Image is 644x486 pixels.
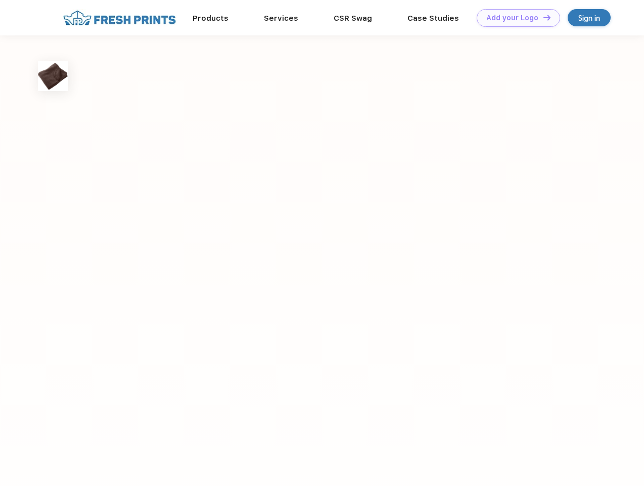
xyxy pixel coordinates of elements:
a: Sign in [568,9,611,26]
img: DT [543,15,550,20]
div: Sign in [578,12,600,24]
a: Products [193,14,228,23]
img: func=resize&h=100 [38,61,68,91]
div: Add your Logo [486,14,538,22]
img: fo%20logo%202.webp [60,9,179,27]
